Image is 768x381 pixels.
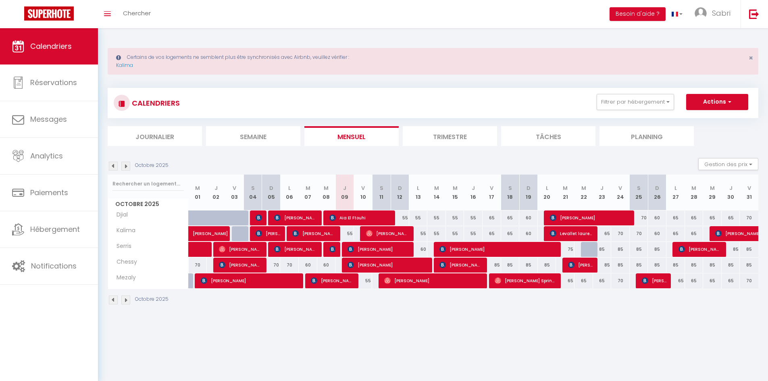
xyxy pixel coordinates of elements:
abbr: L [417,184,419,192]
span: [PERSON_NAME] [348,257,428,273]
span: [PERSON_NAME] [274,210,317,225]
div: 55 [409,226,428,241]
span: Calendriers [30,41,72,51]
div: 60 [519,210,538,225]
span: × [749,53,753,63]
div: 65 [685,273,703,288]
div: 55 [409,210,428,225]
th: 03 [225,175,244,210]
th: 18 [501,175,520,210]
span: [PERSON_NAME] [348,242,409,257]
div: 70 [611,226,630,241]
abbr: S [251,184,255,192]
div: 85 [703,258,722,273]
span: Analytics [30,151,63,161]
span: [PERSON_NAME] [568,257,593,273]
div: 85 [538,258,556,273]
abbr: J [729,184,733,192]
span: [PERSON_NAME] [201,273,300,288]
div: 85 [740,258,758,273]
div: 85 [722,242,740,257]
abbr: V [490,184,493,192]
abbr: L [546,184,548,192]
div: 70 [280,258,299,273]
div: 70 [189,258,207,273]
span: Mezaly [109,273,139,282]
th: 16 [464,175,483,210]
abbr: M [324,184,329,192]
th: 02 [207,175,225,210]
th: 20 [538,175,556,210]
div: 75 [556,242,574,257]
div: 85 [722,258,740,273]
div: 55 [446,226,464,241]
div: 65 [574,273,593,288]
abbr: J [600,184,604,192]
abbr: M [563,184,568,192]
div: 65 [556,273,574,288]
a: [PERSON_NAME] [189,226,207,242]
div: 65 [703,210,722,225]
th: 24 [611,175,630,210]
span: [PERSON_NAME] [256,210,262,225]
img: Super Booking [24,6,74,21]
div: 60 [648,210,666,225]
p: Octobre 2025 [135,162,169,169]
abbr: M [581,184,586,192]
span: Octobre 2025 [108,198,188,210]
span: [PERSON_NAME] [439,257,483,273]
span: [PERSON_NAME] [384,273,483,288]
div: 55 [464,226,483,241]
th: 13 [409,175,428,210]
div: 85 [593,258,612,273]
th: 10 [354,175,373,210]
span: [PERSON_NAME] [329,242,335,257]
span: [PERSON_NAME] [219,242,262,257]
div: 65 [501,210,520,225]
span: Paiements [30,187,68,198]
div: 85 [593,242,612,257]
div: 65 [722,273,740,288]
span: [PERSON_NAME] Springaux [495,273,556,288]
th: 19 [519,175,538,210]
div: 65 [593,273,612,288]
div: 70 [262,258,281,273]
span: [PERSON_NAME] [292,226,335,241]
span: Levallet laurent [550,226,593,241]
button: Actions [686,94,748,110]
abbr: M [195,184,200,192]
th: 28 [685,175,703,210]
span: [PERSON_NAME] [679,242,722,257]
abbr: S [637,184,641,192]
div: 85 [611,258,630,273]
div: 60 [648,226,666,241]
img: ... [695,7,707,19]
th: 01 [189,175,207,210]
li: Mensuel [304,126,399,146]
abbr: J [472,184,475,192]
p: Octobre 2025 [135,296,169,303]
abbr: M [306,184,310,192]
div: 65 [483,210,501,225]
div: 70 [611,273,630,288]
th: 31 [740,175,758,210]
abbr: S [508,184,512,192]
span: [PERSON_NAME] [274,242,317,257]
abbr: D [398,184,402,192]
th: 26 [648,175,666,210]
span: [PERSON_NAME] [PERSON_NAME] [642,273,666,288]
span: Kalima [109,226,139,235]
span: Djial [109,210,139,219]
span: [PERSON_NAME] de [PERSON_NAME] [311,273,354,288]
abbr: D [527,184,531,192]
th: 05 [262,175,281,210]
div: 85 [519,258,538,273]
span: Aia El Ftouhi [329,210,391,225]
div: 85 [483,258,501,273]
abbr: D [655,184,659,192]
abbr: D [269,184,273,192]
abbr: M [691,184,696,192]
th: 27 [666,175,685,210]
div: 55 [354,273,373,288]
span: [PERSON_NAME] [256,226,280,241]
